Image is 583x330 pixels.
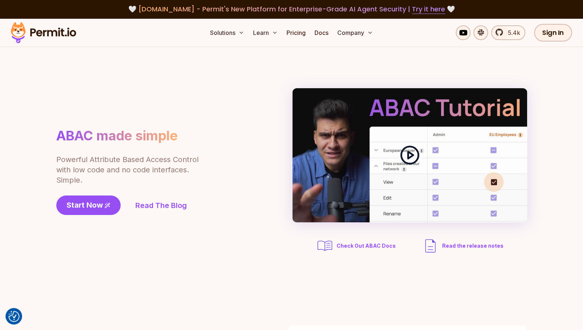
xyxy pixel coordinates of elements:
button: Consent Preferences [8,311,19,322]
img: Revisit consent button [8,311,19,322]
img: Permit logo [7,20,79,45]
span: Read the release notes [442,242,504,250]
span: 5.4k [504,28,520,37]
a: Pricing [284,25,309,40]
a: Sign In [534,24,572,42]
a: Check Out ABAC Docs [316,237,398,255]
a: Read the release notes [422,237,504,255]
img: description [422,237,439,255]
span: Check Out ABAC Docs [337,242,396,250]
a: Docs [312,25,331,40]
button: Company [334,25,376,40]
a: Read The Blog [135,200,187,211]
span: [DOMAIN_NAME] - Permit's New Platform for Enterprise-Grade AI Agent Security | [138,4,445,14]
a: 5.4k [491,25,525,40]
a: Try it here [412,4,445,14]
div: 🤍 🤍 [18,4,565,14]
span: Start Now [67,200,103,210]
button: Learn [250,25,281,40]
button: Solutions [207,25,247,40]
img: abac docs [316,237,334,255]
p: Powerful Attribute Based Access Control with low code and no code interfaces. Simple. [56,154,200,185]
a: Start Now [56,196,121,215]
h1: ABAC made simple [56,128,178,144]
